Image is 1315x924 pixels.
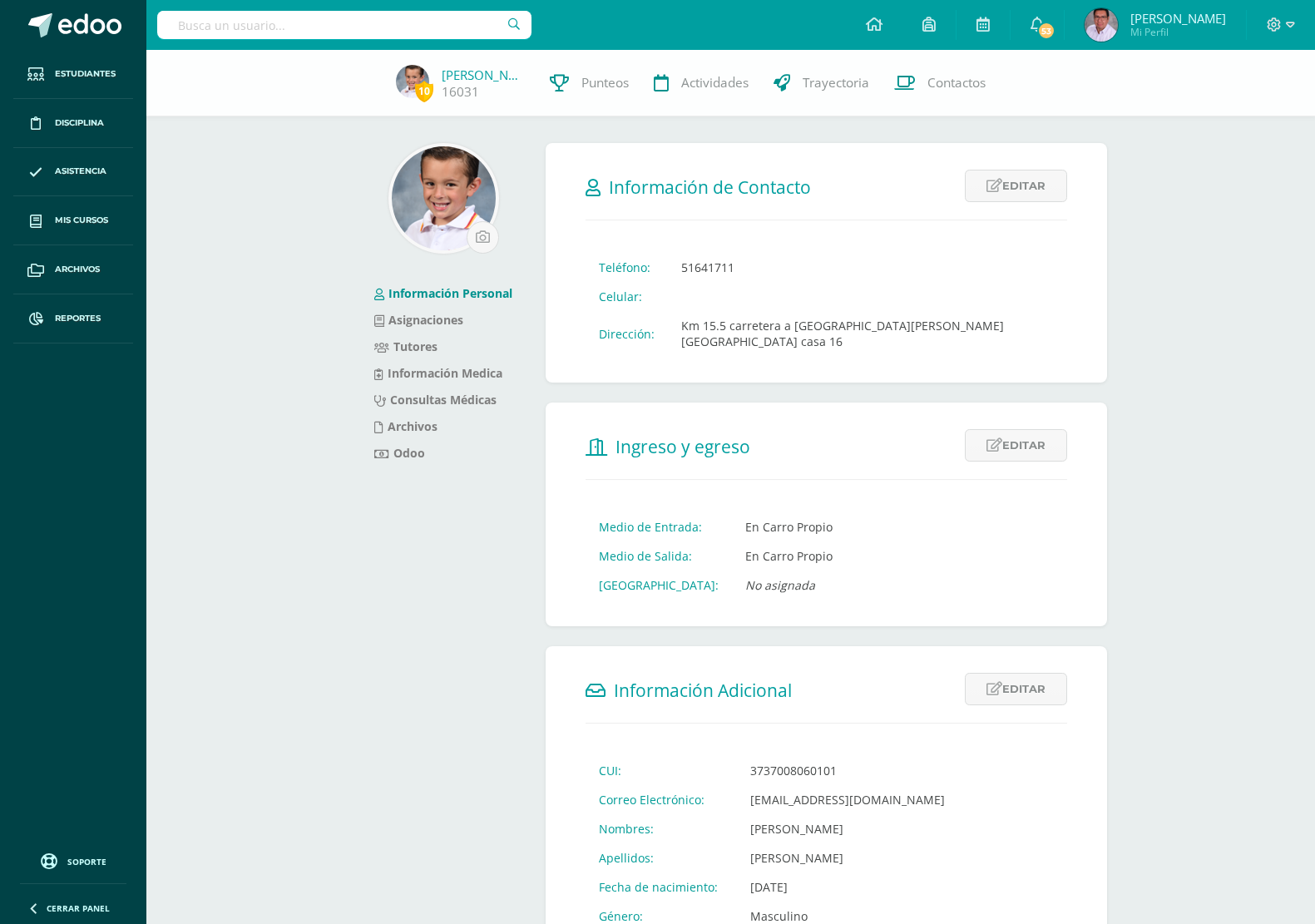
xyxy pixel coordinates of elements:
[609,175,811,199] span: Información de Contacto
[668,311,1067,356] td: Km 15.5 carretera a [GEOGRAPHIC_DATA][PERSON_NAME] [GEOGRAPHIC_DATA] casa 16
[615,435,750,458] span: Ingreso y egreso
[374,312,463,328] a: Asignaciones
[374,285,512,301] a: Información Personal
[803,74,869,91] span: Trayectoria
[737,814,958,843] td: [PERSON_NAME]
[581,74,629,91] span: Punteos
[374,365,502,381] a: Información Medica
[882,50,998,116] a: Contactos
[374,338,438,354] a: Tutores
[55,67,116,81] span: Estudiantes
[13,99,133,148] a: Disciplina
[1130,25,1226,39] span: Mi Perfil
[1037,22,1055,40] span: 53
[586,872,737,902] td: Fecha de nacimiento:
[681,74,749,91] span: Actividades
[55,263,100,276] span: Archivos
[732,541,846,571] td: En Carro Propio
[20,849,126,872] a: Soporte
[13,245,133,294] a: Archivos
[732,512,846,541] td: En Carro Propio
[586,253,668,282] td: Teléfono:
[641,50,761,116] a: Actividades
[965,673,1067,705] a: Editar
[13,148,133,197] a: Asistencia
[13,50,133,99] a: Estudiantes
[586,282,668,311] td: Celular:
[442,83,479,101] a: 16031
[157,11,531,39] input: Busca un usuario...
[586,756,737,785] td: CUI:
[586,814,737,843] td: Nombres:
[737,872,958,902] td: [DATE]
[13,294,133,343] a: Reportes
[737,785,958,814] td: [EMAIL_ADDRESS][DOMAIN_NAME]
[586,785,737,814] td: Correo Electrónico:
[586,843,737,872] td: Apellidos:
[745,577,815,593] i: No asignada
[396,65,429,98] img: 0cf070b3f73cc95f7a01c457212174bd.png
[761,50,882,116] a: Trayectoria
[55,116,104,130] span: Disciplina
[374,445,425,461] a: Odoo
[927,74,986,91] span: Contactos
[965,170,1067,202] a: Editar
[586,571,732,600] td: [GEOGRAPHIC_DATA]:
[586,311,668,356] td: Dirección:
[586,541,732,571] td: Medio de Salida:
[737,756,958,785] td: 3737008060101
[47,902,110,914] span: Cerrar panel
[13,196,133,245] a: Mis cursos
[55,165,106,178] span: Asistencia
[965,429,1067,462] a: Editar
[1130,10,1226,27] span: [PERSON_NAME]
[737,843,958,872] td: [PERSON_NAME]
[55,312,101,325] span: Reportes
[537,50,641,116] a: Punteos
[55,214,108,227] span: Mis cursos
[1085,8,1118,42] img: 9521831b7eb62fd0ab6b39a80c4a7782.png
[67,856,106,867] span: Soporte
[415,81,433,101] span: 10
[442,67,525,83] a: [PERSON_NAME]
[586,512,732,541] td: Medio de Entrada:
[614,679,792,702] span: Información Adicional
[374,392,497,408] a: Consultas Médicas
[374,418,438,434] a: Archivos
[668,253,1067,282] td: 51641711
[392,146,496,250] img: 03758c2e2b013a4cdd21e467b7686cba.png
